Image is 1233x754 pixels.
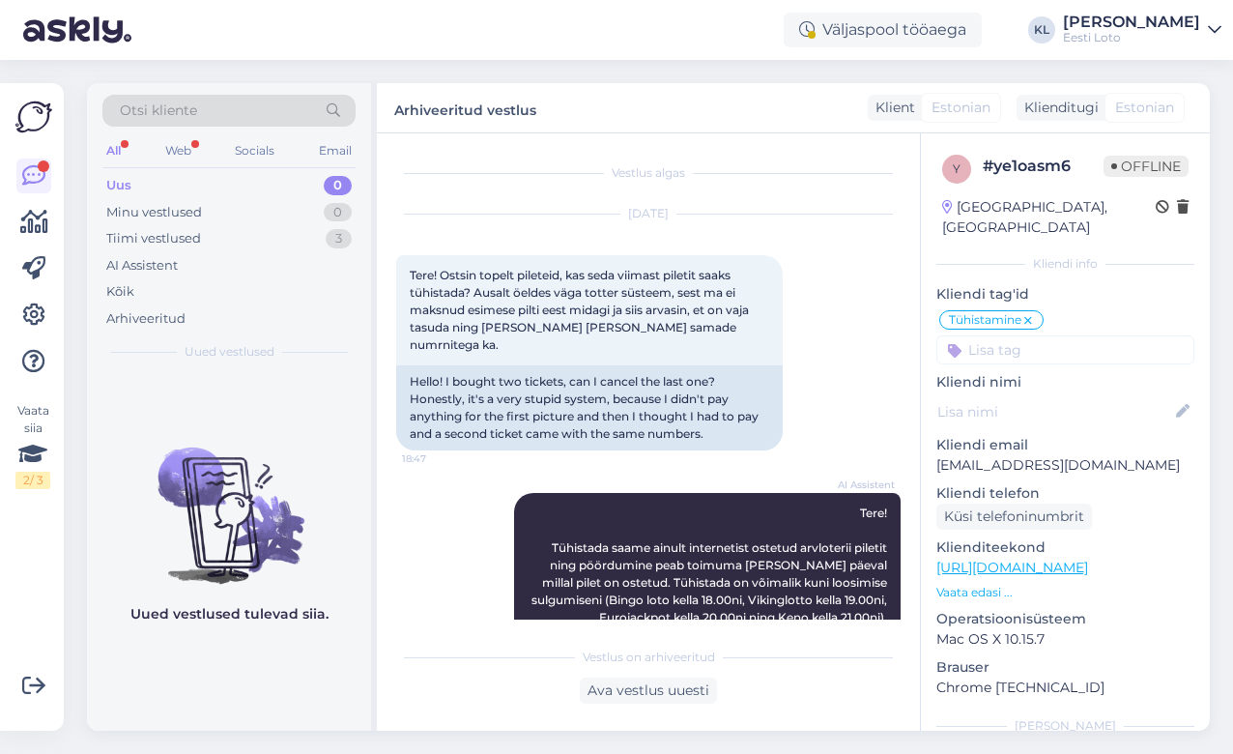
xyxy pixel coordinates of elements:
[936,455,1194,476] p: [EMAIL_ADDRESS][DOMAIN_NAME]
[936,657,1194,678] p: Brauser
[936,284,1194,304] p: Kliendi tag'id
[949,314,1021,326] span: Tühistamine
[106,229,201,248] div: Tiimi vestlused
[583,649,715,666] span: Vestlus on arhiveeritud
[106,256,178,275] div: AI Assistent
[868,98,915,118] div: Klient
[953,161,961,176] span: y
[822,478,895,492] span: AI Assistent
[15,99,52,135] img: Askly Logo
[324,176,352,195] div: 0
[402,451,474,466] span: 18:47
[15,472,50,489] div: 2 / 3
[936,678,1194,698] p: Chrome [TECHNICAL_ID]
[936,372,1194,392] p: Kliendi nimi
[1028,16,1055,43] div: KL
[326,229,352,248] div: 3
[1063,14,1221,45] a: [PERSON_NAME]Eesti Loto
[580,678,717,704] div: Ava vestlus uuesti
[936,609,1194,629] p: Operatsioonisüsteem
[15,402,50,489] div: Vaata siia
[942,197,1156,238] div: [GEOGRAPHIC_DATA], [GEOGRAPHIC_DATA]
[106,309,186,329] div: Arhiveeritud
[936,335,1194,364] input: Lisa tag
[936,629,1194,650] p: Mac OS X 10.15.7
[130,604,329,624] p: Uued vestlused tulevad siia.
[324,203,352,222] div: 0
[396,164,901,182] div: Vestlus algas
[1063,30,1200,45] div: Eesti Loto
[87,413,371,587] img: No chats
[936,537,1194,558] p: Klienditeekond
[1017,98,1099,118] div: Klienditugi
[106,176,131,195] div: Uus
[936,584,1194,601] p: Vaata edasi ...
[315,138,356,163] div: Email
[936,717,1194,735] div: [PERSON_NAME]
[106,282,134,302] div: Kõik
[936,559,1088,576] a: [URL][DOMAIN_NAME]
[936,483,1194,504] p: Kliendi telefon
[937,401,1172,422] input: Lisa nimi
[936,435,1194,455] p: Kliendi email
[531,506,890,729] span: Tere! Tühistada saame ainult internetist ostetud arvloterii piletit ning pöördumine peab toimuma ...
[1063,14,1200,30] div: [PERSON_NAME]
[161,138,195,163] div: Web
[983,155,1104,178] div: # ye1oasm6
[1104,156,1189,177] span: Offline
[936,255,1194,273] div: Kliendi info
[784,13,982,47] div: Väljaspool tööaega
[932,98,990,118] span: Estonian
[394,95,536,121] label: Arhiveeritud vestlus
[102,138,125,163] div: All
[396,205,901,222] div: [DATE]
[185,343,274,361] span: Uued vestlused
[396,365,783,450] div: Hello! I bought two tickets, can I cancel the last one? Honestly, it's a very stupid system, beca...
[410,268,752,352] span: Tere! Ostsin topelt pileteid, kas seda viimast piletit saaks tühistada? Ausalt öeldes väga totter...
[936,504,1092,530] div: Küsi telefoninumbrit
[106,203,202,222] div: Minu vestlused
[1115,98,1174,118] span: Estonian
[231,138,278,163] div: Socials
[120,101,197,121] span: Otsi kliente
